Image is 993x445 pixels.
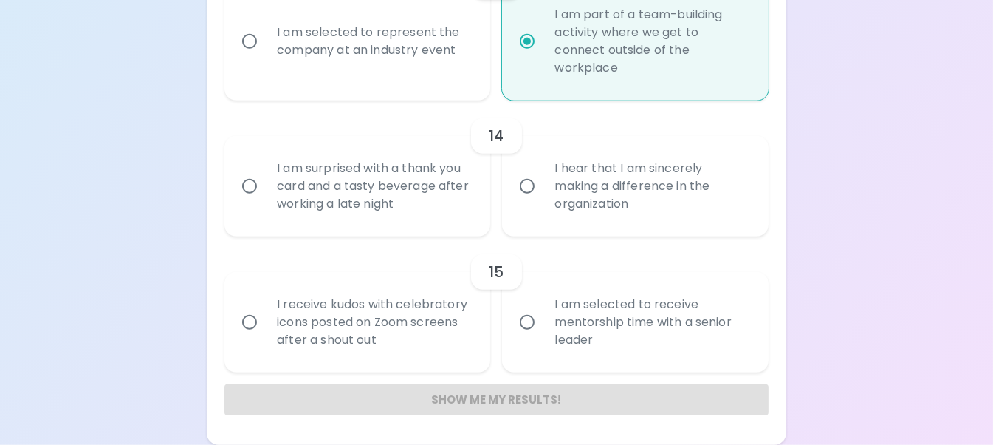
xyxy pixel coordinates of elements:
div: choice-group-check [224,101,769,237]
div: choice-group-check [224,237,769,373]
div: I am selected to receive mentorship time with a senior leader [543,278,760,367]
div: I am surprised with a thank you card and a tasty beverage after working a late night [265,142,482,231]
div: I receive kudos with celebratory icons posted on Zoom screens after a shout out [265,278,482,367]
h6: 15 [489,260,504,284]
div: I am selected to represent the company at an industry event [265,6,482,77]
div: I hear that I am sincerely making a difference in the organization [543,142,760,231]
h6: 14 [489,124,504,148]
